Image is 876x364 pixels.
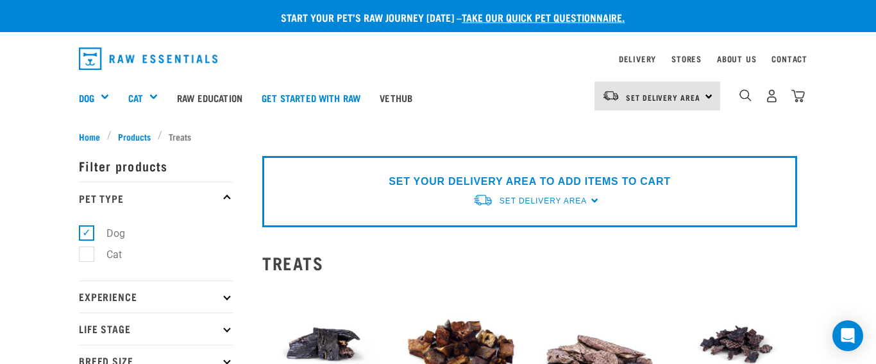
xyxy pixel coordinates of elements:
a: Get started with Raw [252,72,370,123]
p: Life Stage [79,313,233,345]
a: Vethub [370,72,422,123]
a: Raw Education [167,72,252,123]
img: home-icon-1@2x.png [739,89,752,101]
p: SET YOUR DELIVERY AREA TO ADD ITEMS TO CART [389,174,670,189]
nav: dropdown navigation [69,42,807,75]
img: van-moving.png [473,193,493,207]
a: Stores [671,56,702,61]
img: home-icon@2x.png [791,89,805,103]
label: Cat [86,247,127,263]
p: Pet Type [79,182,233,214]
a: take our quick pet questionnaire. [462,14,625,20]
span: Products [118,130,151,143]
a: Delivery [619,56,656,61]
a: Home [79,130,107,143]
nav: breadcrumbs [79,130,797,143]
a: Cat [128,91,143,105]
img: van-moving.png [602,90,619,101]
a: Dog [79,91,94,105]
span: Set Delivery Area [500,196,587,205]
img: user.png [765,89,779,103]
h2: Treats [262,253,797,273]
a: Contact [771,56,807,61]
label: Dog [86,225,130,241]
p: Filter products [79,150,233,182]
span: Home [79,130,100,143]
div: Open Intercom Messenger [832,320,863,351]
a: Products [112,130,158,143]
p: Experience [79,281,233,313]
a: About Us [717,56,756,61]
img: Raw Essentials Logo [79,48,217,70]
span: Set Delivery Area [626,95,700,100]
